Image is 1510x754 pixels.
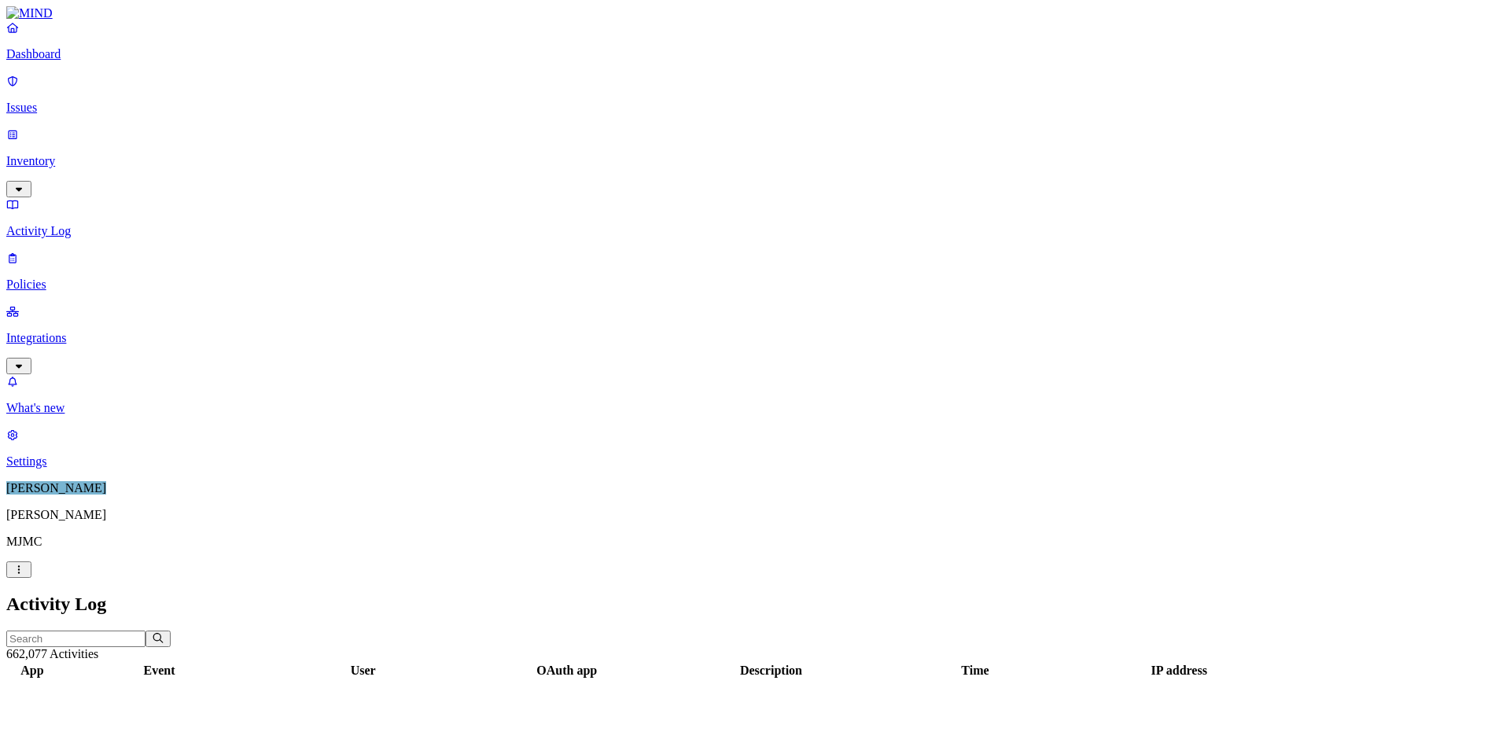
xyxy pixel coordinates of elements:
[6,101,1504,115] p: Issues
[6,251,1504,292] a: Policies
[6,154,1504,168] p: Inventory
[670,664,871,678] div: Description
[6,535,1504,549] p: MJMC
[6,428,1504,469] a: Settings
[6,74,1504,115] a: Issues
[6,481,106,495] span: [PERSON_NAME]
[6,508,1504,522] p: [PERSON_NAME]
[6,127,1504,195] a: Inventory
[6,331,1504,345] p: Integrations
[6,197,1504,238] a: Activity Log
[59,664,260,678] div: Event
[6,401,1504,415] p: What's new
[6,6,1504,20] a: MIND
[6,594,1504,615] h2: Activity Log
[6,647,98,660] span: 662,077 Activities
[6,304,1504,372] a: Integrations
[875,664,1075,678] div: Time
[466,664,667,678] div: OAuth app
[6,20,1504,61] a: Dashboard
[6,224,1504,238] p: Activity Log
[263,664,463,678] div: User
[9,664,56,678] div: App
[6,278,1504,292] p: Policies
[6,631,145,647] input: Search
[1079,664,1280,678] div: IP address
[6,454,1504,469] p: Settings
[6,6,53,20] img: MIND
[6,374,1504,415] a: What's new
[6,47,1504,61] p: Dashboard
